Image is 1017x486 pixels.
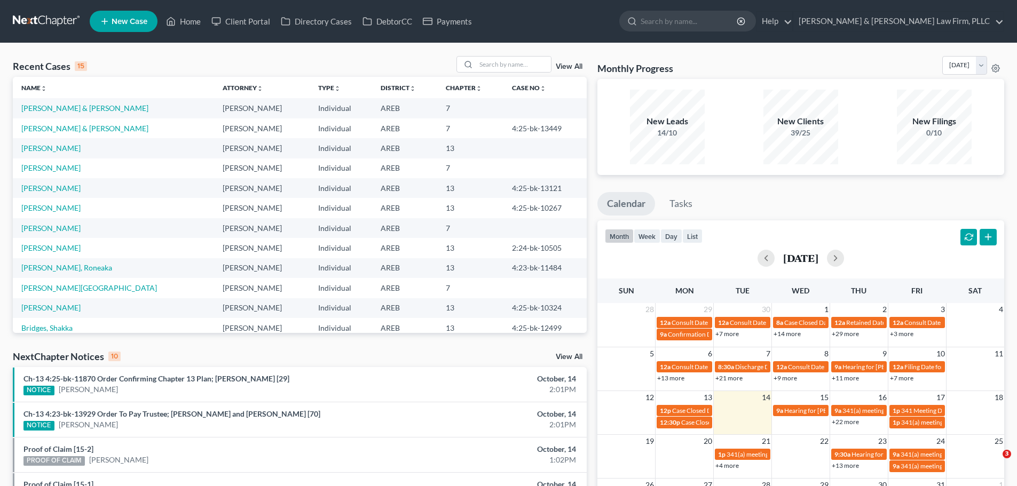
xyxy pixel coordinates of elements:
[372,298,437,318] td: AREB
[834,407,841,415] span: 9a
[503,198,587,218] td: 4:25-bk-10267
[911,286,923,295] span: Fri
[21,124,148,133] a: [PERSON_NAME] & [PERSON_NAME]
[59,384,118,395] a: [PERSON_NAME]
[660,363,671,371] span: 12a
[897,115,972,128] div: New Filings
[214,178,309,198] td: [PERSON_NAME]
[881,303,888,316] span: 2
[893,418,900,426] span: 1p
[372,178,437,198] td: AREB
[310,238,372,258] td: Individual
[644,435,655,448] span: 19
[819,391,830,404] span: 15
[399,444,576,455] div: October, 14
[597,62,673,75] h3: Monthly Progress
[718,318,729,326] span: 12a
[784,318,893,326] span: Case Closed Date for [PERSON_NAME]
[994,435,1004,448] span: 25
[399,419,576,430] div: 2:01PM
[715,461,739,469] a: +4 more
[437,258,504,278] td: 13
[660,418,680,426] span: 12:30p
[904,318,1002,326] span: Consult Date for [PERSON_NAME]
[672,407,781,415] span: Case Closed Date for [PERSON_NAME]
[214,298,309,318] td: [PERSON_NAME]
[310,218,372,238] td: Individual
[372,198,437,218] td: AREB
[21,163,81,172] a: [PERSON_NAME]
[994,347,1004,360] span: 11
[735,363,878,371] span: Discharge Date for [GEOGRAPHIC_DATA], Natajha
[503,238,587,258] td: 2:24-bk-10505
[994,391,1004,404] span: 18
[503,178,587,198] td: 4:25-bk-13121
[660,229,682,243] button: day
[108,352,121,361] div: 10
[703,391,713,404] span: 13
[372,218,437,238] td: AREB
[792,286,809,295] span: Wed
[715,374,743,382] a: +21 more
[761,391,771,404] span: 14
[437,198,504,218] td: 13
[23,374,289,383] a: Ch-13 4:25-bk-11870 Order Confirming Chapter 13 Plan; [PERSON_NAME] [29]
[512,84,546,92] a: Case Nounfold_more
[21,323,73,332] a: Bridges, Shakka
[75,61,87,71] div: 15
[707,347,713,360] span: 6
[727,450,830,458] span: 341(a) meeting for [PERSON_NAME]
[21,243,81,252] a: [PERSON_NAME]
[21,103,148,113] a: [PERSON_NAME] & [PERSON_NAME]
[23,386,54,395] div: NOTICE
[893,462,900,470] span: 9a
[832,330,859,338] a: +29 more
[556,63,582,70] a: View All
[703,303,713,316] span: 29
[968,286,982,295] span: Sat
[660,192,702,216] a: Tasks
[784,407,868,415] span: Hearing for [PERSON_NAME]
[503,298,587,318] td: 4:25-bk-10324
[675,286,694,295] span: Mon
[372,138,437,158] td: AREB
[660,407,671,415] span: 12p
[21,263,112,272] a: [PERSON_NAME], Roneaka
[893,363,903,371] span: 12a
[214,218,309,238] td: [PERSON_NAME]
[372,118,437,138] td: AREB
[540,85,546,92] i: unfold_more
[998,303,1004,316] span: 4
[23,456,85,466] div: PROOF OF CLAIM
[372,258,437,278] td: AREB
[214,278,309,298] td: [PERSON_NAME]
[774,330,801,338] a: +14 more
[21,144,81,153] a: [PERSON_NAME]
[399,384,576,395] div: 2:01PM
[823,303,830,316] span: 1
[112,18,147,26] span: New Case
[310,198,372,218] td: Individual
[877,435,888,448] span: 23
[372,98,437,118] td: AREB
[556,353,582,361] a: View All
[893,407,900,415] span: 1p
[214,118,309,138] td: [PERSON_NAME]
[214,198,309,218] td: [PERSON_NAME]
[718,450,726,458] span: 1p
[21,184,81,193] a: [PERSON_NAME]
[161,12,206,31] a: Home
[783,252,818,264] h2: [DATE]
[437,178,504,198] td: 13
[672,318,785,326] span: Consult Date for Love, [PERSON_NAME]
[409,85,416,92] i: unfold_more
[901,407,1012,415] span: 341 Meeting Date for [PERSON_NAME]
[476,85,482,92] i: unfold_more
[214,318,309,338] td: [PERSON_NAME]
[793,12,1004,31] a: [PERSON_NAME] & [PERSON_NAME] Law Firm, PLLC
[832,461,859,469] a: +13 more
[13,350,121,363] div: NextChapter Notices
[657,374,684,382] a: +13 more
[630,115,705,128] div: New Leads
[940,303,946,316] span: 3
